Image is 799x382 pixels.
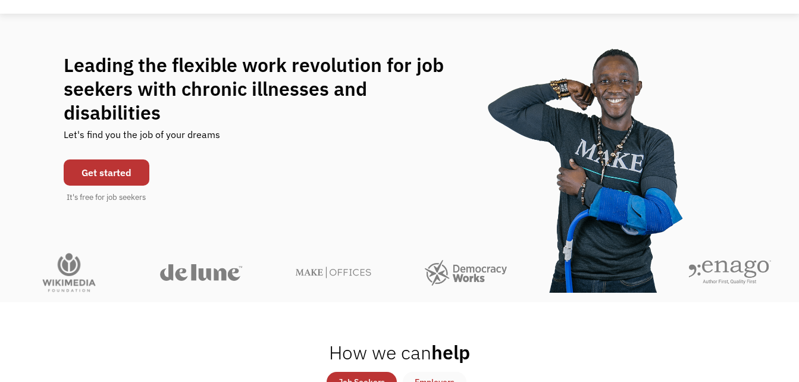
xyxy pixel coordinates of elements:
a: Get started [64,159,149,186]
div: It's free for job seekers [67,192,146,203]
h2: help [329,340,470,364]
div: Let's find you the job of your dreams [64,124,220,154]
span: How we can [329,340,431,365]
h1: Leading the flexible work revolution for job seekers with chronic illnesses and disabilities [64,53,467,124]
